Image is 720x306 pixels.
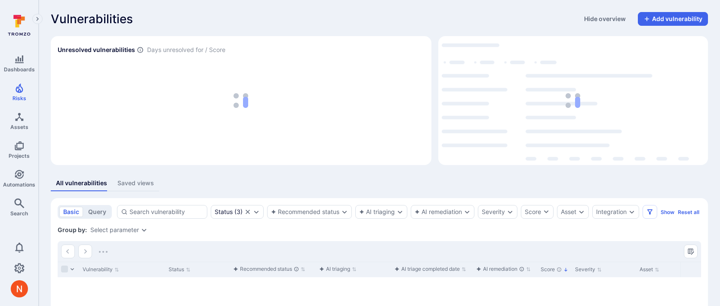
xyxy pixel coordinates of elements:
div: assets tabs [51,175,708,191]
button: Sort by Status [169,266,191,273]
button: Sort by function(){return k.createElement(pN.A,{direction:"row",alignItems:"center",gap:4},k.crea... [319,266,357,272]
button: Asset [561,208,576,215]
span: Assets [10,124,28,130]
div: All vulnerabilities [56,179,107,187]
div: Score [525,208,541,216]
span: Search [10,210,28,217]
span: Number of vulnerabilities in status ‘Open’ ‘Triaged’ and ‘In process’ divided by score and scanne... [137,46,144,55]
button: Show [661,209,674,215]
button: Filters [643,205,657,219]
img: ACg8ocIprwjrgDQnDsNSk9Ghn5p5-B8DpAKWoJ5Gi9syOE4K59tr4Q=s96-c [11,280,28,297]
div: ( 3 ) [215,208,243,215]
div: loading spinner [442,40,705,162]
button: Expand dropdown [507,208,514,215]
span: Dashboards [4,66,35,73]
button: Expand dropdown [253,208,260,215]
span: Select all rows [61,266,68,272]
button: Sort by function(){return k.createElement(pN.A,{direction:"row",alignItems:"center",gap:4},k.crea... [394,266,466,272]
button: Sort by Vulnerability [83,266,119,273]
button: Sort by Asset [640,266,659,273]
button: Sort by function(){return k.createElement(pN.A,{direction:"row",alignItems:"center",gap:4},k.crea... [233,266,305,272]
span: Projects [9,153,30,159]
span: Group by: [58,226,87,234]
button: Severity [482,208,505,215]
div: Status [215,208,233,215]
span: Days unresolved for / Score [147,46,225,55]
button: Sort by function(){return k.createElement(pN.A,{direction:"row",alignItems:"center",gap:4},k.crea... [476,266,531,272]
div: Saved views [117,179,154,187]
button: Expand dropdown [464,208,471,215]
button: Clear selection [244,208,251,215]
button: query [84,207,110,217]
div: AI triage completed date [394,265,460,273]
button: Score [521,205,554,219]
button: Go to the next page [78,245,92,258]
button: AI remediation [415,208,462,215]
button: Recommended status [271,208,339,215]
i: Expand navigation menu [34,15,40,23]
div: The vulnerability score is based on the parameters defined in the settings [557,267,562,272]
input: Search vulnerability [129,208,203,216]
button: Expand dropdown [397,208,403,215]
button: Reset all [678,209,699,215]
p: Sorted by: Highest first [563,265,568,274]
button: Hide overview [579,12,631,26]
button: Sort by Score [541,266,568,273]
button: basic [59,207,83,217]
button: Expand dropdown [578,208,585,215]
button: Sort by Severity [575,266,602,273]
img: Loading... [566,93,580,108]
h2: Unresolved vulnerabilities [58,46,135,54]
img: Loading... [99,251,108,253]
div: AI remediation [476,265,524,273]
button: AI triaging [359,208,395,215]
button: Expand dropdown [628,208,635,215]
span: Vulnerabilities [51,12,133,26]
button: Integration [596,208,627,215]
button: Expand dropdown [341,208,348,215]
button: Select parameter [90,226,139,233]
button: Go to the previous page [61,245,75,258]
button: Add vulnerability [638,12,708,26]
div: Recommended status [233,265,299,273]
button: Expand dropdown [141,226,148,233]
div: grouping parameters [90,226,148,233]
div: AI triaging [319,265,350,273]
button: Expand navigation menu [32,14,43,24]
div: Neeren Patki [11,280,28,297]
button: Manage columns [684,245,698,258]
span: Automations [3,181,35,188]
button: Status(3) [215,208,243,215]
div: Top integrations by vulnerabilities [438,36,708,165]
span: Risks [12,95,26,101]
